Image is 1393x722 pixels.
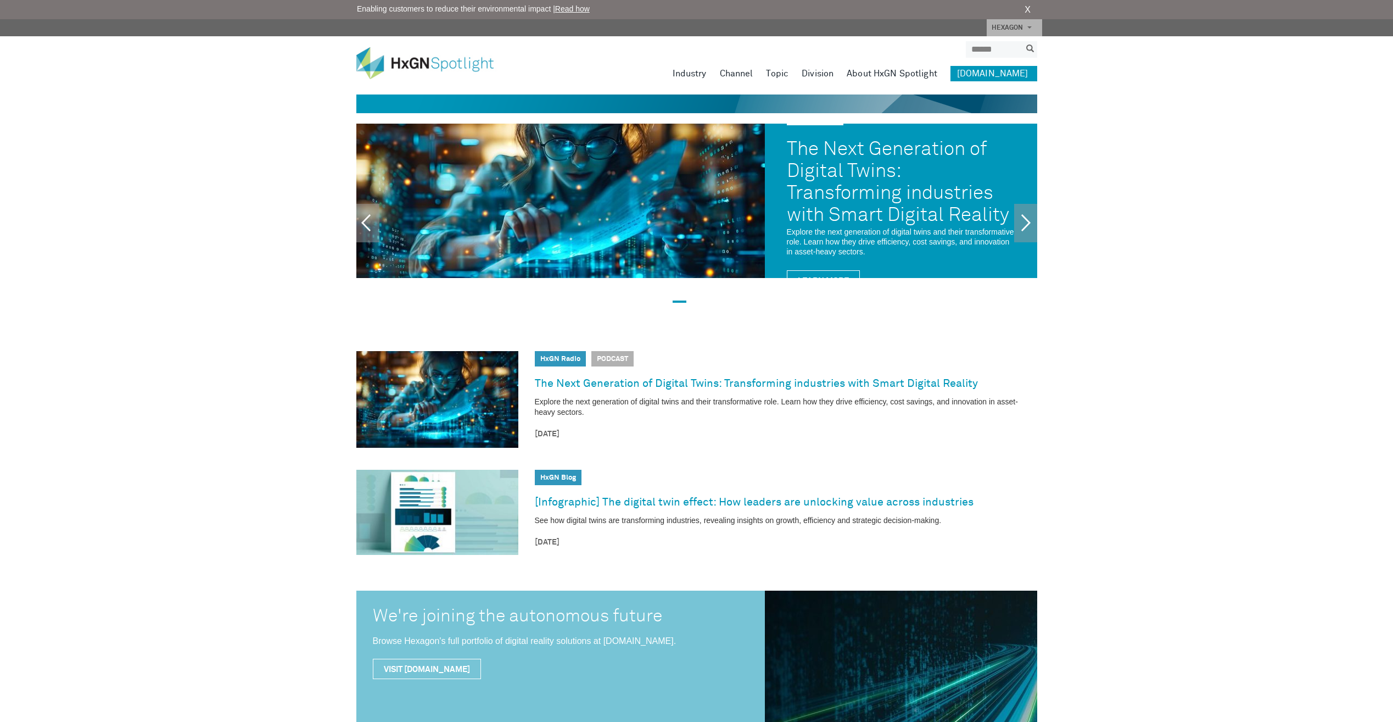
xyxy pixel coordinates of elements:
[535,397,1037,418] p: Explore the next generation of digital twins and their transformative role. Learn how they drive ...
[356,351,518,448] img: The Next Generation of Digital Twins: Transforming industries with Smart Digital Reality
[766,66,788,81] a: Topic
[555,4,590,13] a: Read how
[357,3,590,15] span: Enabling customers to reduce their environmental impact |
[373,607,748,626] div: We're joining the autonomous future
[847,66,937,81] a: About HxGN Spotlight
[535,493,974,511] a: [Infographic] The digital twin effect: How leaders are unlocking value across industries
[373,659,481,679] a: Visit [DOMAIN_NAME]
[373,626,748,659] div: Browse Hexagon's full portfolio of digital reality solutions at [DOMAIN_NAME].
[787,270,860,291] a: Learn More
[535,429,1037,440] time: [DATE]
[540,474,576,481] a: HxGN Blog
[356,47,510,79] img: HxGN Spotlight
[356,204,379,242] a: Previous
[591,351,634,366] span: Podcast
[535,375,978,392] a: The Next Generation of Digital Twins: Transforming industries with Smart Digital Reality
[787,227,1015,257] p: Explore the next generation of digital twins and their transformative role. Learn how they drive ...
[540,356,580,363] a: HxGN Radio
[950,66,1037,81] a: [DOMAIN_NAME]
[720,66,753,81] a: Channel
[1014,204,1037,242] a: Next
[987,19,1042,36] a: HEXAGON
[673,66,707,81] a: Industry
[802,66,833,81] a: Division
[787,131,1015,227] a: The Next Generation of Digital Twins: Transforming industries with Smart Digital Reality
[356,124,765,278] img: The Next Generation of Digital Twins: Transforming industries with Smart Digital Reality
[535,537,1037,548] time: [DATE]
[356,470,518,555] img: [Infographic] The digital twin effect: How leaders are unlocking value across industries
[535,515,1037,526] p: See how digital twins are transforming industries, revealing insights on growth, efficiency and s...
[1025,3,1031,16] a: X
